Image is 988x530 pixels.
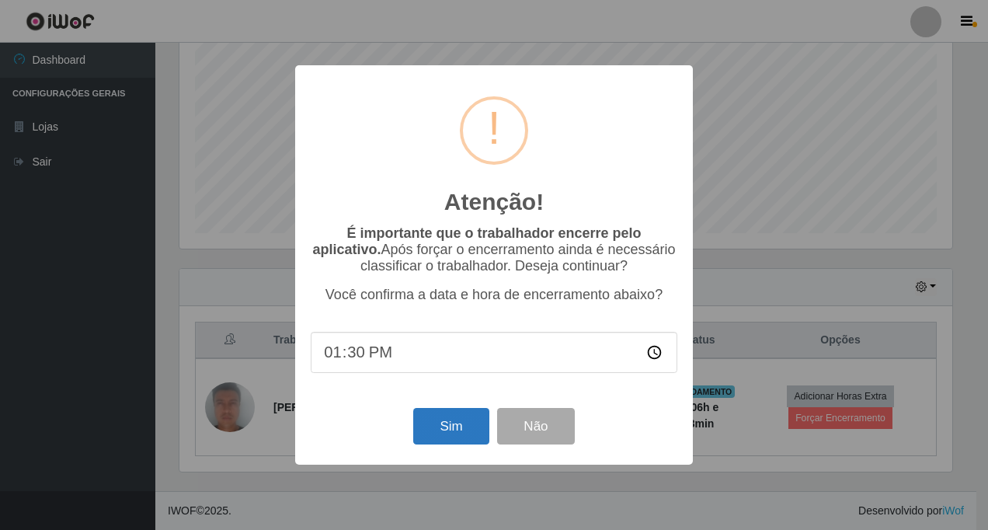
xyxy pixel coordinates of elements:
button: Sim [413,408,489,445]
b: É importante que o trabalhador encerre pelo aplicativo. [312,225,641,257]
button: Não [497,408,574,445]
h2: Atenção! [444,188,544,216]
p: Após forçar o encerramento ainda é necessário classificar o trabalhador. Deseja continuar? [311,225,677,274]
p: Você confirma a data e hora de encerramento abaixo? [311,287,677,303]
